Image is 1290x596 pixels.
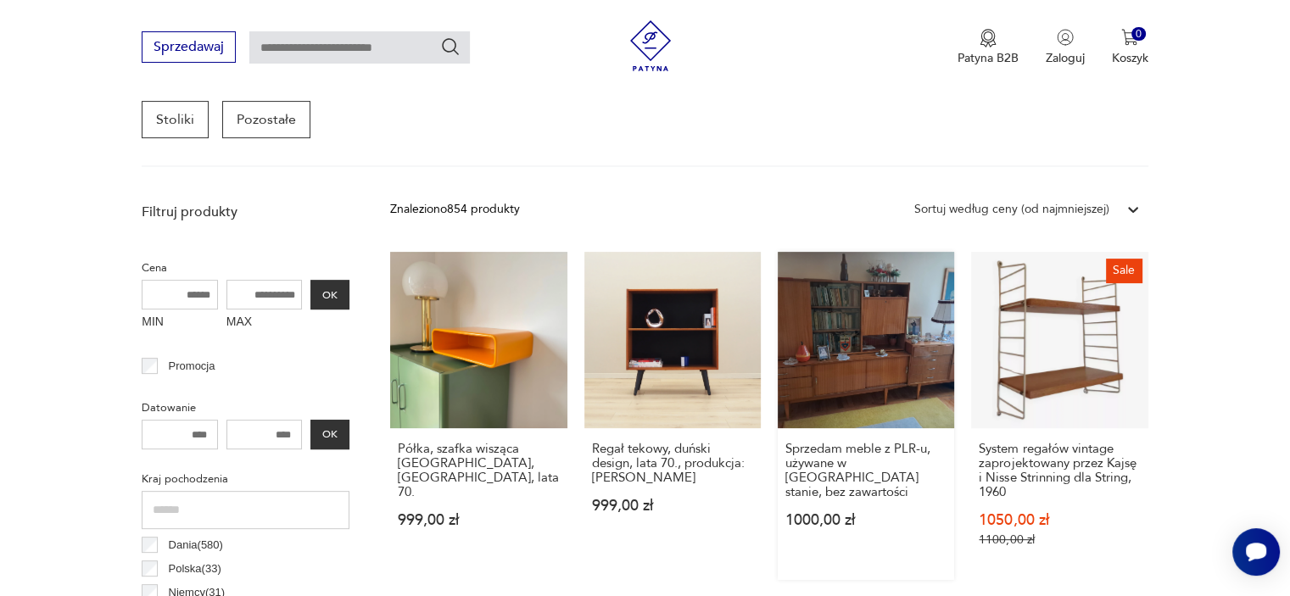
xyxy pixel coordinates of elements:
[1046,50,1085,66] p: Zaloguj
[142,470,349,488] p: Kraj pochodzenia
[398,513,559,527] p: 999,00 zł
[1046,29,1085,66] button: Zaloguj
[979,513,1140,527] p: 1050,00 zł
[584,252,761,580] a: Regał tekowy, duński design, lata 70., produkcja: DaniaRegał tekowy, duński design, lata 70., pro...
[169,560,221,578] p: Polska ( 33 )
[979,532,1140,547] p: 1100,00 zł
[142,203,349,221] p: Filtruj produkty
[169,357,215,376] p: Promocja
[1121,29,1138,46] img: Ikona koszyka
[310,280,349,309] button: OK
[398,442,559,499] h3: Półka, szafka wisząca [GEOGRAPHIC_DATA], [GEOGRAPHIC_DATA], lata 70.
[222,101,310,138] a: Pozostałe
[958,29,1019,66] button: Patyna B2B
[142,398,349,417] p: Datowanie
[1057,29,1074,46] img: Ikonka użytkownika
[592,499,753,513] p: 999,00 zł
[142,31,236,63] button: Sprzedawaj
[1112,29,1148,66] button: 0Koszyk
[440,36,461,57] button: Szukaj
[142,42,236,54] a: Sprzedawaj
[958,50,1019,66] p: Patyna B2B
[226,309,303,337] label: MAX
[390,252,567,580] a: Półka, szafka wisząca Schöninger, Niemcy, lata 70.Półka, szafka wisząca [GEOGRAPHIC_DATA], [GEOGR...
[980,29,997,47] img: Ikona medalu
[778,252,954,580] a: Sprzedam meble z PLR-u, używane w dobrym stanie, bez zawartościSprzedam meble z PLR-u, używane w ...
[1131,27,1146,42] div: 0
[142,259,349,277] p: Cena
[971,252,1148,580] a: SaleSystem regałów vintage zaprojektowany przez Kajsę i Nisse Strinning dla String, 1960System re...
[142,309,218,337] label: MIN
[625,20,676,71] img: Patyna - sklep z meblami i dekoracjami vintage
[979,442,1140,499] h3: System regałów vintage zaprojektowany przez Kajsę i Nisse Strinning dla String, 1960
[785,513,947,527] p: 1000,00 zł
[785,442,947,499] h3: Sprzedam meble z PLR-u, używane w [GEOGRAPHIC_DATA] stanie, bez zawartości
[1112,50,1148,66] p: Koszyk
[390,200,520,219] div: Znaleziono 854 produkty
[592,442,753,485] h3: Regał tekowy, duński design, lata 70., produkcja: [PERSON_NAME]
[958,29,1019,66] a: Ikona medaluPatyna B2B
[169,536,223,554] p: Dania ( 580 )
[914,200,1109,219] div: Sortuj według ceny (od najmniejszej)
[142,101,209,138] a: Stoliki
[310,420,349,449] button: OK
[1232,528,1280,576] iframe: Smartsupp widget button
